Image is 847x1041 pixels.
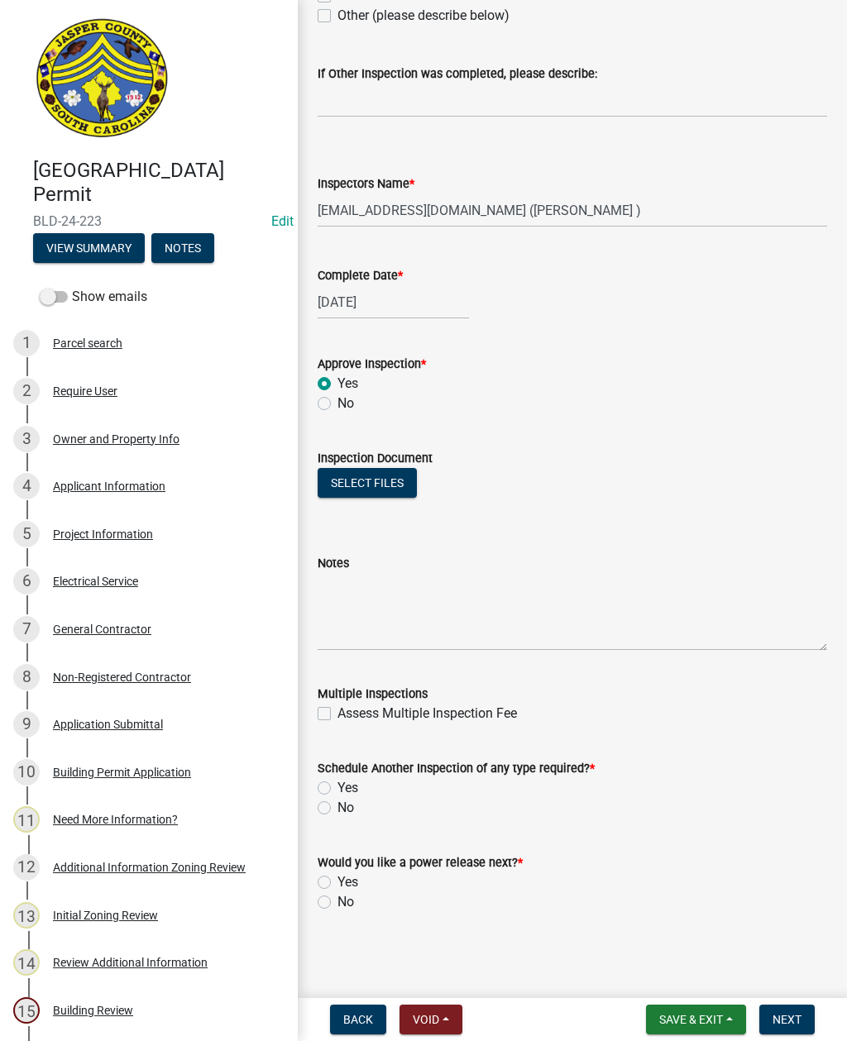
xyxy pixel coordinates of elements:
[337,798,354,818] label: No
[318,453,433,465] label: Inspection Document
[318,285,469,319] input: mm/dd/yyyy
[53,719,163,730] div: Application Submittal
[151,233,214,263] button: Notes
[413,1013,439,1026] span: Void
[53,814,178,825] div: Need More Information?
[13,616,40,642] div: 7
[13,521,40,547] div: 5
[13,759,40,786] div: 10
[13,806,40,833] div: 11
[53,337,122,349] div: Parcel search
[40,287,147,307] label: Show emails
[400,1005,462,1034] button: Void
[646,1005,746,1034] button: Save & Exit
[337,778,358,798] label: Yes
[53,766,191,778] div: Building Permit Application
[53,862,246,873] div: Additional Information Zoning Review
[318,558,349,570] label: Notes
[659,1013,723,1026] span: Save & Exit
[13,711,40,738] div: 9
[33,233,145,263] button: View Summary
[33,213,265,229] span: BLD-24-223
[337,704,517,723] label: Assess Multiple Inspection Fee
[271,213,294,229] wm-modal-confirm: Edit Application Number
[53,1005,133,1016] div: Building Review
[318,179,414,190] label: Inspectors Name
[337,892,354,912] label: No
[318,359,426,370] label: Approve Inspection
[13,997,40,1024] div: 15
[318,857,523,869] label: Would you like a power release next?
[318,689,428,700] label: Multiple Inspections
[53,910,158,921] div: Initial Zoning Review
[343,1013,373,1026] span: Back
[318,763,595,775] label: Schedule Another Inspection of any type required?
[33,242,145,255] wm-modal-confirm: Summary
[337,374,358,394] label: Yes
[318,270,403,282] label: Complete Date
[318,468,417,498] button: Select files
[13,473,40,499] div: 4
[53,480,165,492] div: Applicant Information
[53,575,138,587] div: Electrical Service
[53,433,179,445] div: Owner and Property Info
[33,17,171,141] img: Jasper County, South Carolina
[53,623,151,635] div: General Contractor
[13,378,40,404] div: 2
[13,949,40,976] div: 14
[13,902,40,929] div: 13
[33,159,285,207] h4: [GEOGRAPHIC_DATA] Permit
[13,330,40,356] div: 1
[13,854,40,881] div: 12
[13,568,40,595] div: 6
[53,957,208,968] div: Review Additional Information
[318,69,597,80] label: If Other Inspection was completed, please describe:
[271,213,294,229] a: Edit
[13,664,40,690] div: 8
[337,6,510,26] label: Other (please describe below)
[337,394,354,413] label: No
[53,385,117,397] div: Require User
[53,528,153,540] div: Project Information
[151,242,214,255] wm-modal-confirm: Notes
[330,1005,386,1034] button: Back
[337,872,358,892] label: Yes
[53,671,191,683] div: Non-Registered Contractor
[759,1005,815,1034] button: Next
[13,426,40,452] div: 3
[773,1013,802,1026] span: Next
